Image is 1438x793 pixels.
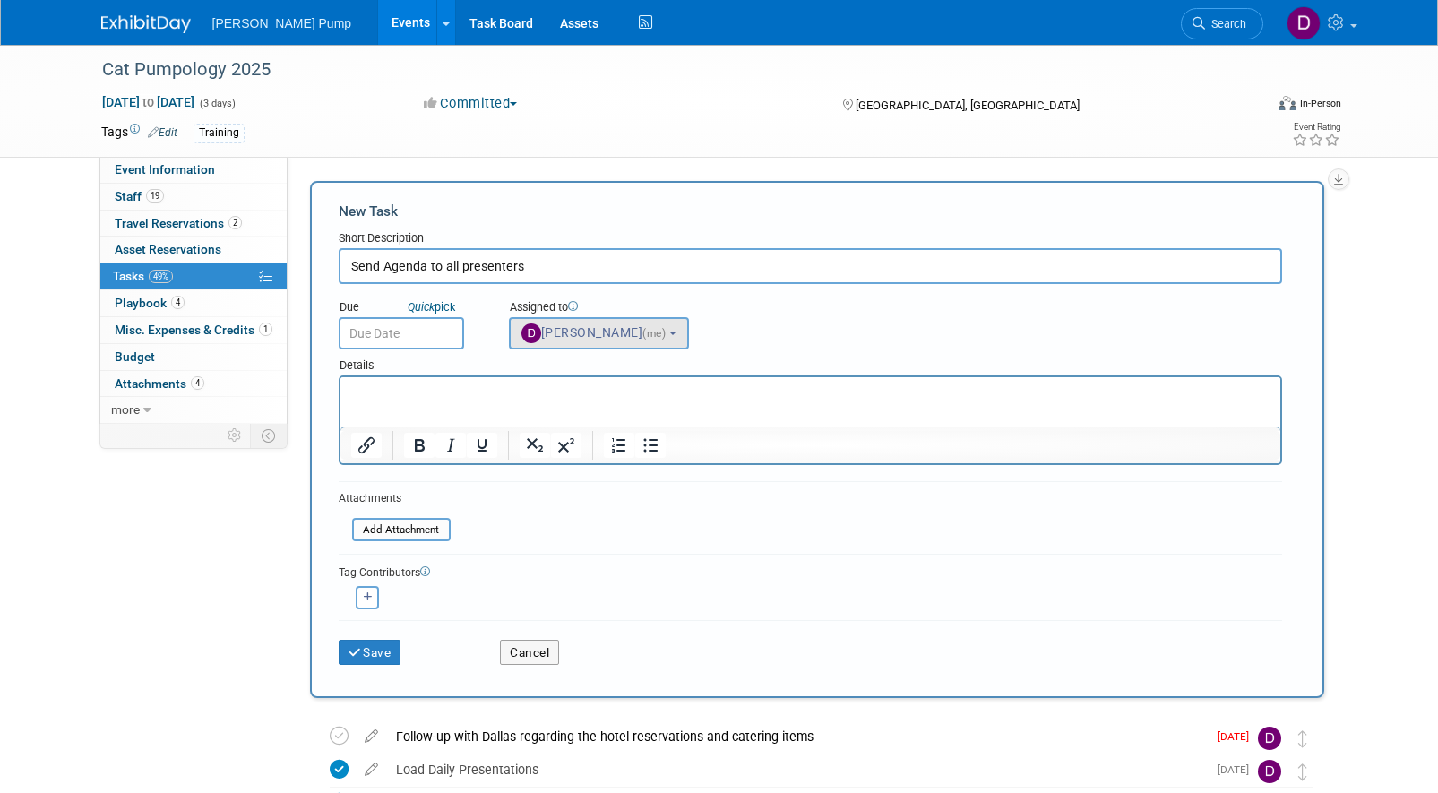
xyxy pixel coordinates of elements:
button: Committed [418,94,524,113]
span: (3 days) [198,98,236,109]
div: Load Daily Presentations [387,754,1207,785]
span: 2 [228,216,242,229]
span: [DATE] [1218,763,1258,776]
a: more [100,397,287,423]
div: Training [194,124,245,142]
button: Subscript [520,433,550,458]
span: [GEOGRAPHIC_DATA], [GEOGRAPHIC_DATA] [856,99,1080,112]
span: Playbook [115,296,185,310]
span: (me) [642,327,666,340]
img: Format-Inperson.png [1279,96,1296,110]
a: Edit [148,126,177,139]
a: edit [356,728,387,745]
a: Staff19 [100,184,287,210]
div: Event Format [1158,93,1342,120]
span: Budget [115,349,155,364]
span: 19 [146,189,164,203]
td: Personalize Event Tab Strip [220,424,251,447]
img: Del Ritz [1258,727,1281,750]
div: Event Rating [1292,123,1340,132]
i: Quick [408,300,435,314]
span: Tasks [113,269,173,283]
i: Move task [1298,763,1307,780]
td: Tags [101,123,177,143]
span: 49% [149,270,173,283]
span: to [140,95,157,109]
a: Playbook4 [100,290,287,316]
a: Attachments4 [100,371,287,397]
div: Attachments [339,491,451,506]
button: Underline [467,433,497,458]
button: Insert/edit link [351,433,382,458]
span: 1 [259,323,272,336]
span: Staff [115,189,164,203]
img: Del Ritz [1287,6,1321,40]
input: Due Date [339,317,464,349]
div: In-Person [1299,97,1341,110]
span: Travel Reservations [115,216,242,230]
div: Due [339,299,482,317]
button: Cancel [500,640,559,665]
span: more [111,402,140,417]
div: Tag Contributors [339,562,1282,581]
a: Tasks49% [100,263,287,289]
div: Cat Pumpology 2025 [96,54,1236,86]
a: Budget [100,344,287,370]
button: Bold [404,433,435,458]
a: Event Information [100,157,287,183]
span: 4 [171,296,185,309]
button: Numbered list [604,433,634,458]
button: [PERSON_NAME](me) [509,317,689,349]
span: Asset Reservations [115,242,221,256]
span: [DATE] [DATE] [101,94,195,110]
a: Quickpick [404,299,459,315]
i: Move task [1298,730,1307,747]
span: [PERSON_NAME] Pump [212,16,352,30]
div: New Task [339,202,1282,221]
span: Search [1205,17,1246,30]
div: Short Description [339,230,1282,248]
a: edit [356,762,387,778]
input: Name of task or a short description [339,248,1282,284]
div: Details [339,349,1282,375]
button: Bullet list [635,433,666,458]
button: Save [339,640,401,665]
iframe: Rich Text Area [340,377,1280,427]
span: 4 [191,376,204,390]
span: [PERSON_NAME] [521,325,669,340]
img: ExhibitDay [101,15,191,33]
td: Toggle Event Tabs [250,424,287,447]
span: Attachments [115,376,204,391]
a: Travel Reservations2 [100,211,287,237]
span: Misc. Expenses & Credits [115,323,272,337]
a: Asset Reservations [100,237,287,263]
img: Del Ritz [1258,760,1281,783]
button: Superscript [551,433,581,458]
span: [DATE] [1218,730,1258,743]
span: Event Information [115,162,215,177]
button: Italic [435,433,466,458]
div: Assigned to [509,299,725,317]
a: Search [1181,8,1263,39]
a: Misc. Expenses & Credits1 [100,317,287,343]
div: Follow-up with Dallas regarding the hotel reservations and catering items [387,721,1207,752]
